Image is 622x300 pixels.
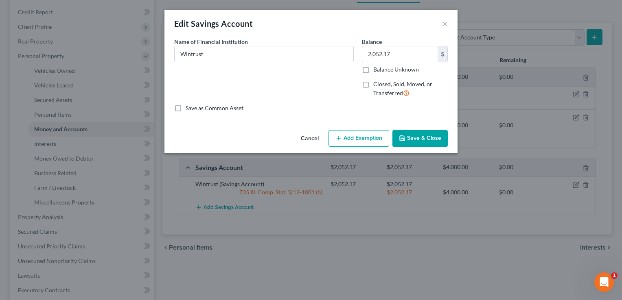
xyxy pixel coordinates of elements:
div: $ [438,46,447,62]
button: Add Exemption [329,130,389,147]
label: Balance [362,37,382,46]
span: Closed, Sold, Moved, or Transferred [373,80,432,96]
input: 0.00 [362,46,438,62]
button: Cancel [294,131,325,147]
label: Balance Unknown [373,65,419,74]
iframe: Intercom live chat [594,272,614,292]
span: Name of Financial Institution [174,38,248,45]
button: Save & Close [392,130,448,147]
input: Enter name... [175,46,353,62]
div: Edit Savings Account [174,18,253,29]
label: Save as Common Asset [186,104,243,112]
span: 1 [611,272,618,279]
button: × [442,19,448,28]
